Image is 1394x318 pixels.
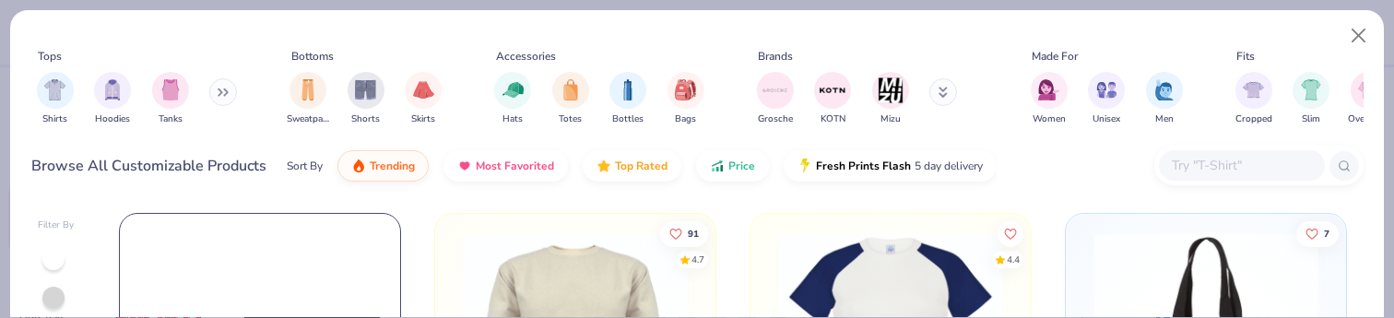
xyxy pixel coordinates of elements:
[1348,112,1389,126] span: Oversized
[351,112,380,126] span: Shorts
[688,229,699,238] span: 91
[757,72,794,126] button: filter button
[38,48,62,65] div: Tops
[1358,79,1379,100] img: Oversized Image
[94,72,131,126] div: filter for Hoodies
[872,72,909,126] div: filter for Mizu
[160,79,181,100] img: Tanks Image
[696,150,769,182] button: Price
[583,150,681,182] button: Top Rated
[152,72,189,126] button: filter button
[1146,72,1183,126] button: filter button
[552,72,589,126] button: filter button
[1033,112,1066,126] span: Women
[667,72,704,126] button: filter button
[757,72,794,126] div: filter for Grosche
[152,72,189,126] div: filter for Tanks
[287,158,323,174] div: Sort By
[1032,48,1078,65] div: Made For
[552,72,589,126] div: filter for Totes
[502,112,523,126] span: Hats
[405,72,442,126] div: filter for Skirts
[675,112,696,126] span: Bags
[1301,79,1321,100] img: Slim Image
[609,72,646,126] button: filter button
[559,112,582,126] span: Totes
[762,77,789,104] img: Grosche Image
[609,72,646,126] div: filter for Bottles
[597,159,611,173] img: TopRated.gif
[1038,79,1059,100] img: Women Image
[1096,79,1117,100] img: Unisex Image
[758,112,793,126] span: Grosche
[351,159,366,173] img: trending.gif
[1007,253,1020,266] div: 4.4
[561,79,581,100] img: Totes Image
[784,150,997,182] button: Fresh Prints Flash5 day delivery
[615,159,667,173] span: Top Rated
[476,159,554,173] span: Most Favorited
[814,72,851,126] div: filter for KOTN
[348,72,384,126] div: filter for Shorts
[728,159,755,173] span: Price
[1093,112,1120,126] span: Unisex
[95,112,130,126] span: Hoodies
[42,112,67,126] span: Shirts
[1324,229,1329,238] span: 7
[1031,72,1068,126] button: filter button
[38,218,75,232] div: Filter By
[1243,79,1264,100] img: Cropped Image
[814,72,851,126] button: filter button
[457,159,472,173] img: most_fav.gif
[443,150,568,182] button: Most Favorited
[502,79,524,100] img: Hats Image
[1296,220,1339,246] button: Like
[102,79,123,100] img: Hoodies Image
[37,72,74,126] button: filter button
[405,72,442,126] button: filter button
[816,159,911,173] span: Fresh Prints Flash
[797,159,812,173] img: flash.gif
[287,72,329,126] div: filter for Sweatpants
[667,72,704,126] div: filter for Bags
[1154,79,1175,100] img: Men Image
[1235,112,1272,126] span: Cropped
[1170,155,1312,176] input: Try "T-Shirt"
[1146,72,1183,126] div: filter for Men
[1155,112,1174,126] span: Men
[612,112,644,126] span: Bottles
[348,72,384,126] button: filter button
[1235,72,1272,126] div: filter for Cropped
[494,72,531,126] button: filter button
[94,72,131,126] button: filter button
[1088,72,1125,126] div: filter for Unisex
[287,72,329,126] button: filter button
[915,156,983,177] span: 5 day delivery
[821,112,845,126] span: KOTN
[159,112,183,126] span: Tanks
[1031,72,1068,126] div: filter for Women
[298,79,318,100] img: Sweatpants Image
[1293,72,1329,126] div: filter for Slim
[1348,72,1389,126] div: filter for Oversized
[819,77,846,104] img: KOTN Image
[998,220,1023,246] button: Like
[1088,72,1125,126] button: filter button
[291,48,334,65] div: Bottoms
[1293,72,1329,126] button: filter button
[880,112,901,126] span: Mizu
[872,72,909,126] button: filter button
[660,220,708,246] button: Like
[411,112,435,126] span: Skirts
[413,79,434,100] img: Skirts Image
[758,48,793,65] div: Brands
[675,79,695,100] img: Bags Image
[1235,72,1272,126] button: filter button
[1348,72,1389,126] button: filter button
[287,112,329,126] span: Sweatpants
[691,253,704,266] div: 4.7
[877,77,904,104] img: Mizu Image
[1302,112,1320,126] span: Slim
[494,72,531,126] div: filter for Hats
[355,79,376,100] img: Shorts Image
